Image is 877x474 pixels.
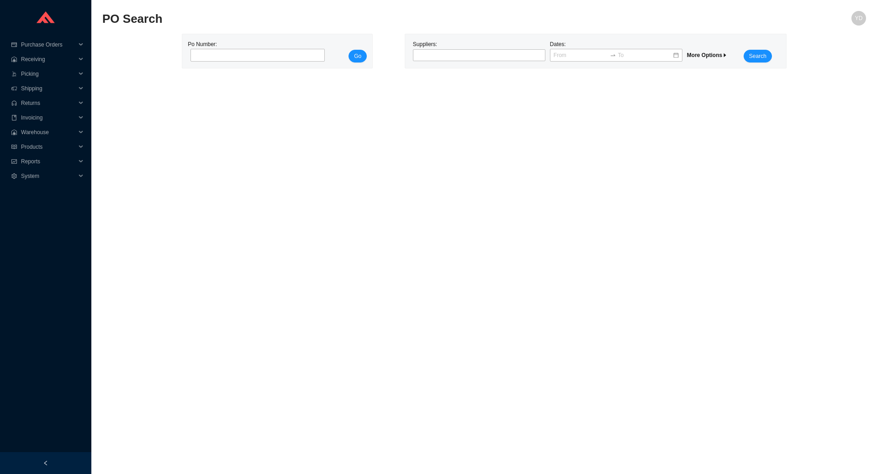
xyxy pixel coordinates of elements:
span: More Options [687,52,728,58]
span: Purchase Orders [21,37,76,52]
span: Returns [21,96,76,110]
span: swap-right [610,52,616,58]
div: Po Number: [188,40,322,63]
span: Shipping [21,81,76,96]
span: left [43,460,48,466]
span: Reports [21,154,76,169]
span: to [610,52,616,58]
span: book [11,115,17,120]
span: System [21,169,76,183]
span: Picking [21,67,76,81]
button: Go [349,50,367,63]
input: From [554,51,608,60]
span: credit-card [11,42,17,47]
span: setting [11,173,17,179]
button: Search [744,50,772,63]
span: read [11,144,17,150]
div: Dates: [548,40,685,63]
span: Invoicing [21,110,76,125]
span: Warehouse [21,125,76,140]
div: Suppliers: [411,40,548,63]
span: Receiving [21,52,76,67]
span: customer-service [11,100,17,106]
span: Products [21,140,76,154]
span: fund [11,159,17,164]
input: To [618,51,672,60]
span: Search [749,52,766,61]
span: caret-right [722,52,728,58]
h2: PO Search [102,11,675,27]
span: Go [354,52,361,61]
span: YD [855,11,863,26]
